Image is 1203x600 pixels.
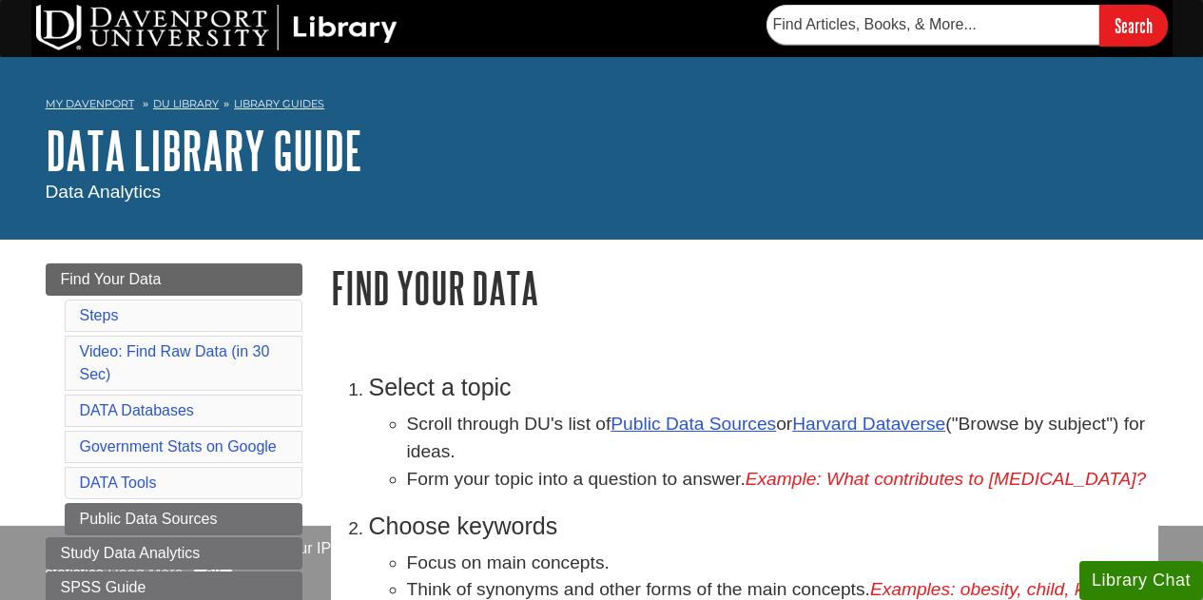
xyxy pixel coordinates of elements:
a: Video: Find Raw Data (in 30 Sec) [80,343,270,382]
li: Focus on main concepts. [407,550,1158,577]
li: Form your topic into a question to answer. [407,466,1158,494]
nav: breadcrumb [46,91,1158,122]
a: DATA Databases [80,402,194,418]
a: My Davenport [46,96,134,112]
h3: Choose keywords [369,513,1158,540]
button: Library Chat [1079,561,1203,600]
img: DU Library [36,5,398,50]
a: Government Stats on Google [80,438,277,455]
li: Scroll through DU's list of or ("Browse by subject") for ideas. [407,411,1158,466]
a: DATA Tools [80,474,157,491]
a: Public Data Sources [611,414,776,434]
h1: Find Your Data [331,263,1158,312]
a: Study Data Analytics [46,537,302,570]
span: SPSS Guide [61,579,146,595]
span: Find Your Data [61,271,162,287]
a: Find Your Data [46,263,302,296]
input: Find Articles, Books, & More... [766,5,1099,45]
input: Search [1099,5,1168,46]
a: Harvard Dataverse [792,414,945,434]
form: Searches DU Library's articles, books, and more [766,5,1168,46]
a: Library Guides [234,97,324,110]
em: Example: What contributes to [MEDICAL_DATA]? [746,469,1147,489]
span: Data Analytics [46,182,162,202]
a: DATA Library Guide [46,121,362,180]
a: DU Library [153,97,219,110]
h3: Select a topic [369,374,1158,401]
a: Public Data Sources [65,503,302,535]
a: Steps [80,307,119,323]
em: Examples: obesity, child, kids [870,579,1107,599]
span: Study Data Analytics [61,545,201,561]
